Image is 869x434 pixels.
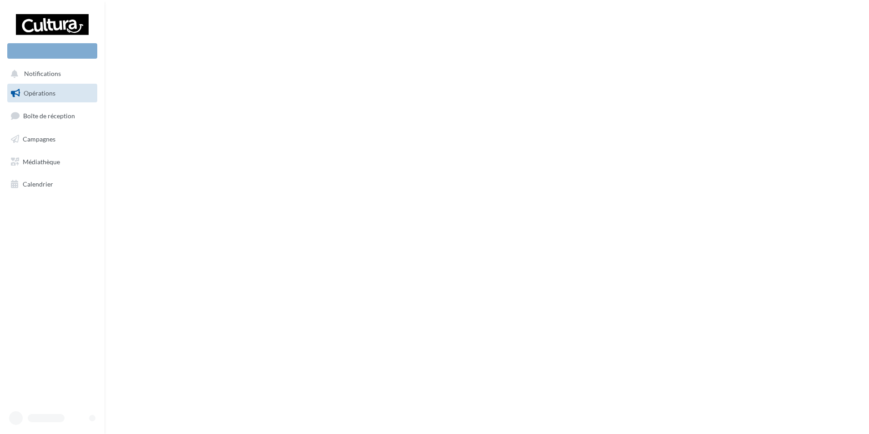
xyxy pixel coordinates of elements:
span: Boîte de réception [23,112,75,120]
a: Opérations [5,84,99,103]
a: Calendrier [5,175,99,194]
span: Calendrier [23,180,53,188]
span: Médiathèque [23,157,60,165]
a: Campagnes [5,130,99,149]
a: Médiathèque [5,152,99,172]
span: Campagnes [23,135,55,143]
div: Nouvelle campagne [7,43,97,59]
span: Notifications [24,70,61,78]
span: Opérations [24,89,55,97]
a: Boîte de réception [5,106,99,126]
